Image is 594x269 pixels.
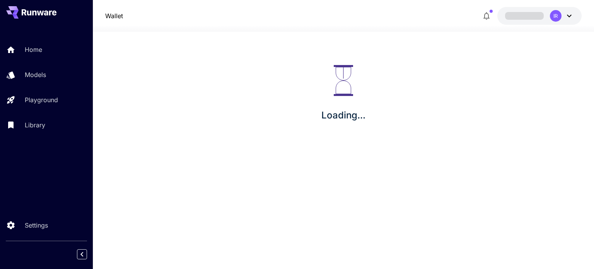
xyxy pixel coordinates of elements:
p: Library [25,120,45,130]
button: Collapse sidebar [77,249,87,259]
p: Settings [25,221,48,230]
p: Playground [25,95,58,105]
div: IR [550,10,562,22]
div: Collapse sidebar [83,247,93,261]
button: IR [497,7,582,25]
p: Home [25,45,42,54]
p: Models [25,70,46,79]
a: Wallet [105,11,123,21]
p: Loading... [321,108,365,122]
nav: breadcrumb [105,11,123,21]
